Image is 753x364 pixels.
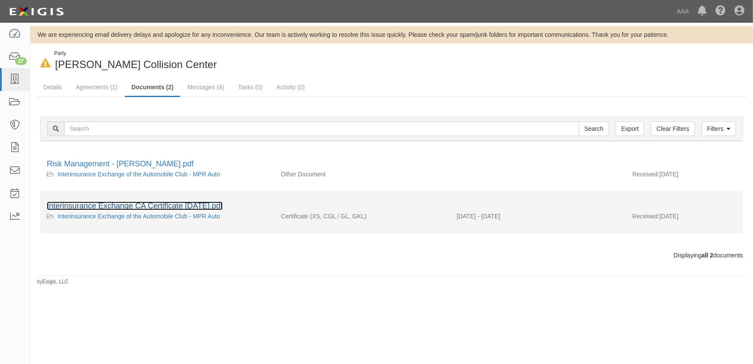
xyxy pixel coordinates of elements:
div: Interinsurance Exchange of the Automobile Club - MPR Auto [47,212,268,221]
div: 27 [15,57,27,65]
div: [DATE] [626,170,743,183]
a: Risk Management - [PERSON_NAME].pdf [47,159,194,168]
a: Tasks (0) [231,78,269,96]
a: Interinsurance Exchange CA Certificate [DATE].pdf [47,201,223,210]
div: We are experiencing email delivery delays and apologize for any inconvenience. Our team is active... [30,30,753,39]
div: [DATE] [626,212,743,225]
a: AAA [672,3,693,20]
p: Received: [633,212,659,221]
a: Filters [701,121,736,136]
div: Excess/Umbrella Liability Commercial General Liability / Garage Liability Garage Keepers Liability [275,212,451,221]
a: Documents (2) [125,78,180,97]
a: Messages (4) [181,78,231,96]
div: Tim Moran Collision Center [37,50,385,72]
small: by [37,278,68,286]
b: all 2 [701,252,713,259]
i: In Default since 08/12/2025 [40,59,51,68]
a: Activity (0) [270,78,311,96]
a: Export [616,121,644,136]
a: Agreements (1) [69,78,124,96]
img: logo-5460c22ac91f19d4615b14bd174203de0afe785f0fc80cf4dbbc73dc1793850b.png [6,4,66,19]
input: Search [64,121,579,136]
div: Party [54,50,217,57]
a: Interinsurance Exchange of the Automobile Club - MPR Auto [58,213,220,220]
i: Help Center - Complianz [715,6,726,16]
div: Interinsurance Exchange CA Certificate 6-3-25.pdf [47,201,737,212]
a: Interinsurance Exchange of the Automobile Club - MPR Auto [58,171,220,178]
p: Received: [633,170,659,179]
div: Other Document [275,170,451,179]
input: Search [579,121,609,136]
span: [PERSON_NAME] Collision Center [55,58,217,70]
a: Details [37,78,68,96]
a: Exigis, LLC [42,279,68,285]
div: Interinsurance Exchange of the Automobile Club - MPR Auto [47,170,268,179]
a: Clear Filters [651,121,695,136]
div: Displaying documents [34,251,750,260]
div: Effective 07/29/2024 - Expiration 07/29/2025 [450,212,626,221]
div: Risk Management - Tim Moran.pdf [47,159,737,170]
